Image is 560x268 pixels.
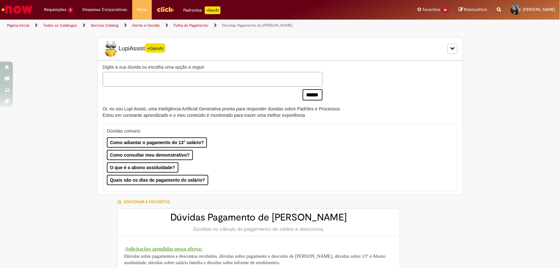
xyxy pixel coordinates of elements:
[44,6,66,13] span: Requisições
[464,6,487,13] span: Rascunhos
[222,23,292,28] a: Dúvidas Pagamento de [PERSON_NAME]
[459,7,487,13] a: Rascunhos
[107,162,178,173] button: O que é o abono assiduidade?
[132,23,160,28] a: Gente e Gestão
[103,41,166,57] span: LupiAssist
[107,137,207,148] button: Como adiantar o pagamento do 13° salário?
[423,6,440,13] span: Favoritos
[107,150,193,160] button: Como consultar meu demonstrativo?
[43,23,77,28] a: Todos os Catálogos
[145,43,166,53] span: +GenAI
[7,23,29,28] a: Página inicial
[68,7,73,13] span: 3
[103,41,119,57] img: Lupi
[205,6,220,14] p: +GenAi
[124,199,170,204] span: Adicionar a Favoritos
[117,195,173,209] button: Adicionar a Favoritos
[523,7,555,12] span: [PERSON_NAME]
[1,3,34,16] img: ServiceNow
[124,226,393,232] div: Dúvidas no cálculo do pagamento do salário e descontos.
[124,253,393,266] p: Dúvidas sobre pagamentos e descontos recebidos, dúvidas sobre pagamento e desconto de [PERSON_NAM...
[91,23,118,28] a: Service Catalog
[83,6,127,13] span: Despesas Corporativas
[125,246,202,252] span: Solicitações atendidas nessa oferta:
[124,212,393,223] h2: Dúvidas Pagamento de [PERSON_NAME]
[174,23,208,28] a: Folha de Pagamento
[124,246,125,252] span: -
[137,6,147,13] span: More
[5,20,368,31] ul: Trilhas de página
[97,37,463,60] div: LupiLupiAssist+GenAI
[184,6,220,14] div: Padroniza
[107,128,446,134] p: Dúvidas comuns:
[103,64,323,70] label: Digite a sua dúvida ou escolha uma opção a seguir
[103,106,341,118] div: Oi, eu sou Lupi Assist, uma Inteligência Artificial Generativa pronta para responder dúvidas sobr...
[157,4,174,14] img: click_logo_yellow_360x200.png
[442,7,449,13] span: 20
[107,175,208,185] button: Quais são os dias de pagamento do salário?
